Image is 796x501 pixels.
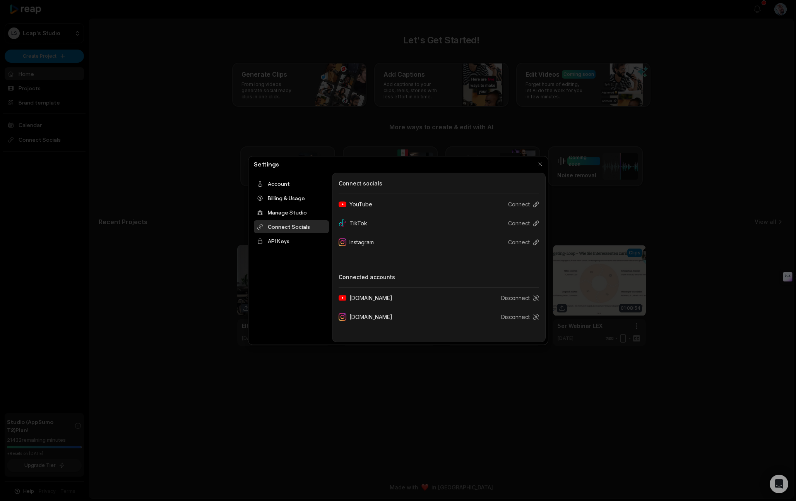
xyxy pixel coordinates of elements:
[502,235,539,249] button: Connect
[339,179,539,187] h3: Connect socials
[502,216,539,230] button: Connect
[339,273,539,281] h3: Connected accounts
[495,310,539,324] button: Disconnect
[339,235,380,249] div: Instagram
[254,192,329,204] div: Billing & Usage
[254,206,329,219] div: Manage Studio
[339,310,399,324] div: [DOMAIN_NAME]
[254,220,329,233] div: Connect Socials
[495,291,539,305] button: Disconnect
[251,160,282,169] h2: Settings
[339,197,378,211] div: YouTube
[502,197,539,211] button: Connect
[254,235,329,247] div: API Keys
[339,291,399,305] div: [DOMAIN_NAME]
[254,177,329,190] div: Account
[339,216,373,230] div: TikTok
